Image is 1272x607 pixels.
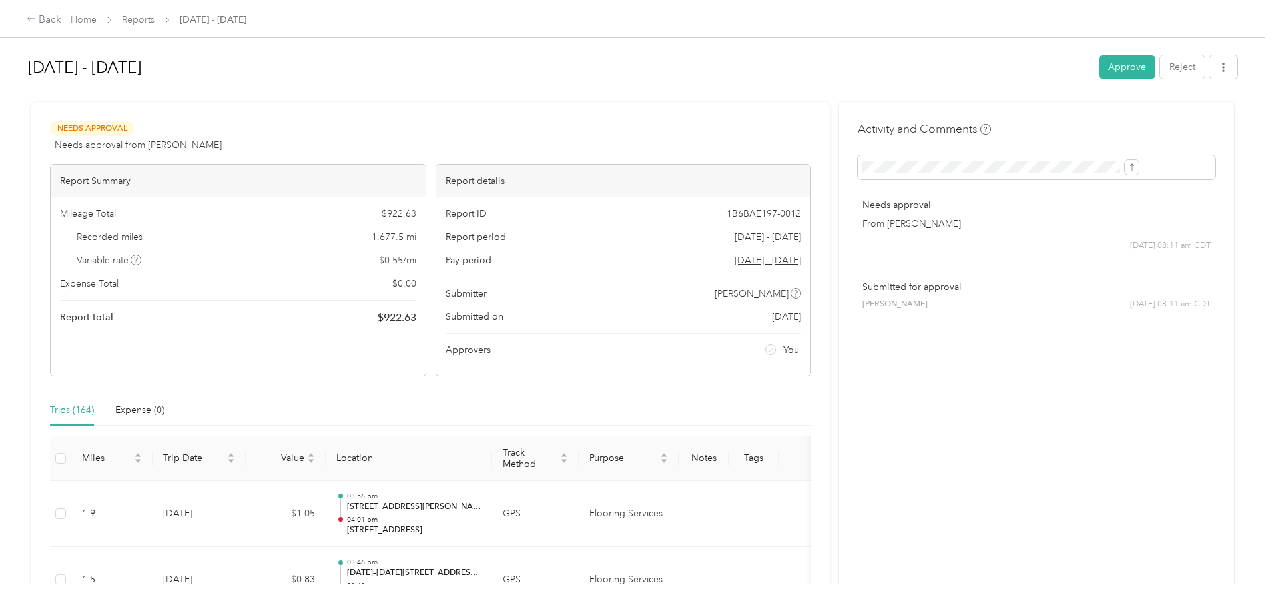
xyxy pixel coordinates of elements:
div: Report Summary [51,165,426,197]
span: [DATE] 08:11 am CDT [1130,240,1211,252]
th: Purpose [579,436,679,481]
div: Expense (0) [115,403,164,418]
span: [PERSON_NAME] [862,299,928,310]
span: [DATE] 08:11 am CDT [1130,299,1211,310]
span: Needs Approval [50,121,134,136]
span: Variable rate [77,253,142,267]
span: Report total [60,310,113,324]
span: $ 922.63 [382,207,416,221]
p: [STREET_ADDRESS][PERSON_NAME] [347,501,481,513]
span: caret-down [560,457,568,465]
button: Approve [1099,55,1155,79]
span: caret-up [134,451,142,459]
span: [DATE] - [DATE] [180,13,246,27]
span: caret-down [660,457,668,465]
div: Back [27,12,61,28]
p: Needs approval [862,198,1211,212]
span: Trip Date [163,452,224,464]
span: caret-down [227,457,235,465]
span: - [753,508,755,519]
p: From [PERSON_NAME] [862,217,1211,231]
iframe: Everlance-gr Chat Button Frame [1197,532,1272,607]
td: 1.9 [71,481,153,548]
span: $ 0.55 / mi [379,253,416,267]
div: Trips (164) [50,403,94,418]
span: caret-down [307,457,315,465]
span: Value [256,452,304,464]
td: Flooring Services [579,481,679,548]
span: Go to pay period [735,253,801,267]
span: caret-up [560,451,568,459]
th: Miles [71,436,153,481]
p: Submitted for approval [862,280,1211,294]
span: caret-up [227,451,235,459]
td: [DATE] [153,481,246,548]
h1: Sep 1 - 30, 2025 [28,51,1090,83]
td: GPS [492,481,579,548]
p: 04:01 pm [347,515,481,524]
th: Track Method [492,436,579,481]
th: Value [246,436,326,481]
th: Location [326,436,492,481]
span: Needs approval from [PERSON_NAME] [55,138,222,152]
span: You [783,343,799,357]
a: Reports [122,14,155,25]
th: Tags [729,436,779,481]
span: Submitter [446,287,487,301]
span: Track Method [503,447,557,470]
p: [DATE]–[DATE][STREET_ADDRESS][PERSON_NAME] [347,567,481,579]
span: Recorded miles [77,230,143,244]
p: 03:46 pm [347,558,481,567]
span: 1B6BAE197-0012 [727,207,801,221]
h4: Activity and Comments [858,121,991,137]
span: caret-down [134,457,142,465]
span: Pay period [446,253,491,267]
th: Notes [679,436,729,481]
a: Home [71,14,97,25]
span: Expense Total [60,277,119,291]
div: Report details [436,165,811,197]
span: [DATE] [772,310,801,324]
span: 1,677.5 mi [372,230,416,244]
span: Mileage Total [60,207,116,221]
span: Miles [82,452,131,464]
th: Trip Date [153,436,246,481]
span: caret-up [660,451,668,459]
button: Reject [1160,55,1205,79]
td: $1.05 [246,481,326,548]
span: [PERSON_NAME] [715,287,789,301]
span: [DATE] - [DATE] [735,230,801,244]
p: [STREET_ADDRESS] [347,524,481,536]
span: Purpose [589,452,657,464]
p: 03:56 pm [347,492,481,501]
span: $ 922.63 [378,310,416,326]
span: $ 0.00 [392,277,416,291]
span: - [753,574,755,585]
span: Report period [446,230,506,244]
span: Report ID [446,207,487,221]
span: Approvers [446,343,491,357]
span: Submitted on [446,310,503,324]
p: 03:48 pm [347,581,481,590]
span: caret-up [307,451,315,459]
